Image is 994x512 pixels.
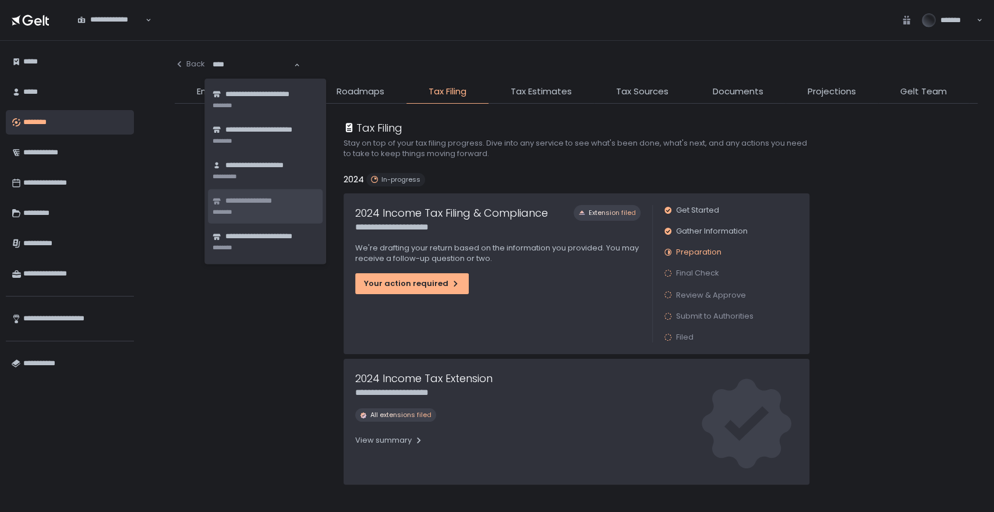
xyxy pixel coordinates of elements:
button: View summary [355,431,423,450]
span: Gelt Team [900,85,947,98]
h1: 2024 Income Tax Extension [355,370,493,386]
span: Review & Approve [676,289,746,301]
span: Preparation [676,247,721,257]
span: Filed [676,332,694,342]
span: Roadmaps [337,85,384,98]
span: In-progress [381,175,420,184]
div: Search for option [205,52,300,77]
input: Search for option [77,25,144,37]
span: Tax Estimates [511,85,572,98]
button: Back [175,52,205,76]
span: Documents [713,85,763,98]
div: Tax Filing [344,120,402,136]
span: Extension filed [589,209,636,217]
span: Gather Information [676,226,748,236]
p: We're drafting your return based on the information you provided. You may receive a follow-up que... [355,243,641,264]
h2: Stay on top of your tax filing progress. Dive into any service to see what's been done, what's ne... [344,138,809,159]
span: Final Check [676,268,719,278]
span: Get Started [676,205,719,216]
div: Search for option [70,8,151,33]
span: All extensions filed [370,411,431,419]
div: View summary [355,435,423,446]
input: Search for option [213,59,293,70]
h2: 2024 [344,173,364,186]
h1: 2024 Income Tax Filing & Compliance [355,205,548,221]
div: Your action required [364,278,460,289]
span: Submit to Authorities [676,311,754,322]
span: Projections [808,85,856,98]
span: Entity [197,85,221,98]
span: Tax Filing [429,85,466,98]
div: Back [175,59,205,69]
button: Your action required [355,273,469,294]
span: Tax Sources [616,85,668,98]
